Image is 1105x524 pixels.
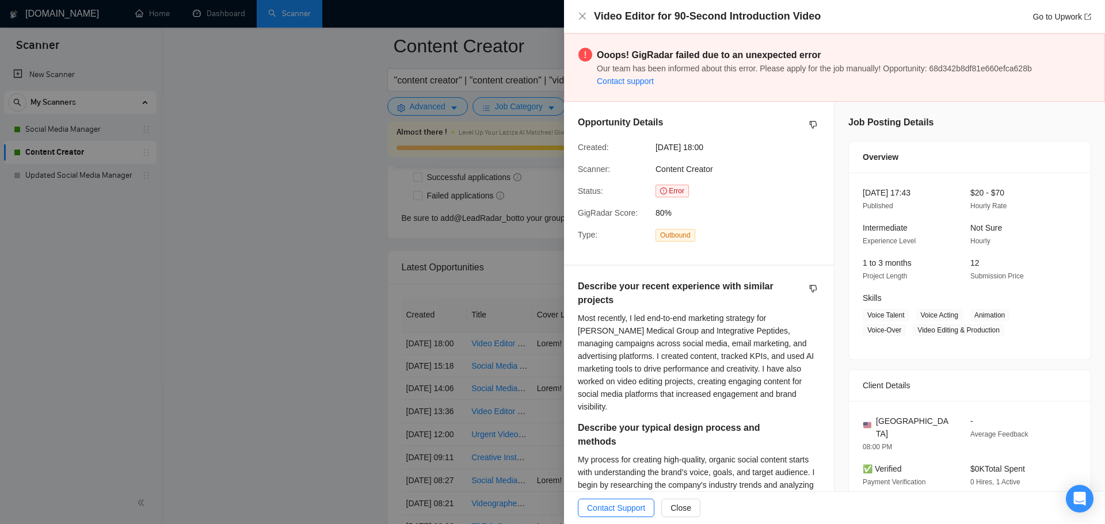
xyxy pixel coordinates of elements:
h5: Describe your recent experience with similar projects [578,280,784,307]
span: Experience Level [863,237,916,245]
span: exclamation-circle [660,188,667,194]
span: Close [670,502,691,514]
span: Hourly Rate [970,202,1007,210]
span: $20 - $70 [970,188,1004,197]
span: Intermediate [863,223,908,232]
button: Close [661,499,700,517]
span: Status: [578,186,603,196]
h5: Job Posting Details [848,116,933,129]
span: export [1084,13,1091,20]
span: Voice Acting [916,309,963,322]
div: Client Details [863,370,1077,401]
button: dislike [806,282,820,296]
span: GigRadar Score: [578,208,638,217]
span: [DATE] 18:00 [656,141,828,154]
span: 80% [656,206,828,219]
span: Animation [970,309,1009,322]
span: Submission Price [970,272,1024,280]
span: [DATE] 17:43 [863,188,910,197]
a: Go to Upworkexport [1032,12,1091,21]
span: [GEOGRAPHIC_DATA] [876,415,952,440]
button: Close [578,12,587,21]
span: Voice Talent [863,309,909,322]
span: - [970,416,973,426]
span: Average Feedback [970,430,1028,438]
span: close [578,12,587,21]
span: Project Length [863,272,907,280]
h5: Opportunity Details [578,116,663,129]
span: dislike [809,284,817,293]
span: 1 to 3 months [863,258,912,267]
span: Published [863,202,893,210]
span: Payment Verification [863,478,925,486]
span: $0K Total Spent [970,464,1025,473]
span: Not Sure [970,223,1002,232]
button: Contact Support [578,499,654,517]
span: ✅ Verified [863,464,902,473]
span: 08:00 PM [863,443,892,451]
a: Contact support [597,77,654,86]
div: Open Intercom Messenger [1066,485,1093,512]
span: dislike [809,120,817,129]
span: Hourly [970,237,990,245]
div: Most recently, I led end-to-end marketing strategy for [PERSON_NAME] Medical Group and Integrativ... [578,312,820,413]
h4: Video Editor for 90-Second Introduction Video [594,9,821,24]
img: 🇺🇸 [863,421,871,429]
span: Video Editing & Production [913,324,1004,336]
span: Content Creator [656,165,713,174]
span: Type: [578,230,597,239]
span: Contact Support [587,502,645,514]
span: Skills [863,293,882,303]
span: 12 [970,258,980,267]
span: Our team has been informed about this error. Please apply for the job manually! Opportunity: 68d3... [597,64,1032,73]
span: exclamation-circle [578,48,592,62]
span: Scanner: [578,165,610,174]
button: dislike [806,118,820,132]
span: Voice-Over [863,324,906,336]
h5: Describe your typical design process and methods [578,421,784,449]
span: 0 Hires, 1 Active [970,478,1020,486]
span: Error [656,185,689,197]
span: Overview [863,151,898,163]
span: Created: [578,143,609,152]
strong: Ooops! GigRadar failed due to an unexpected error [597,50,821,60]
span: Outbound [656,229,695,242]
